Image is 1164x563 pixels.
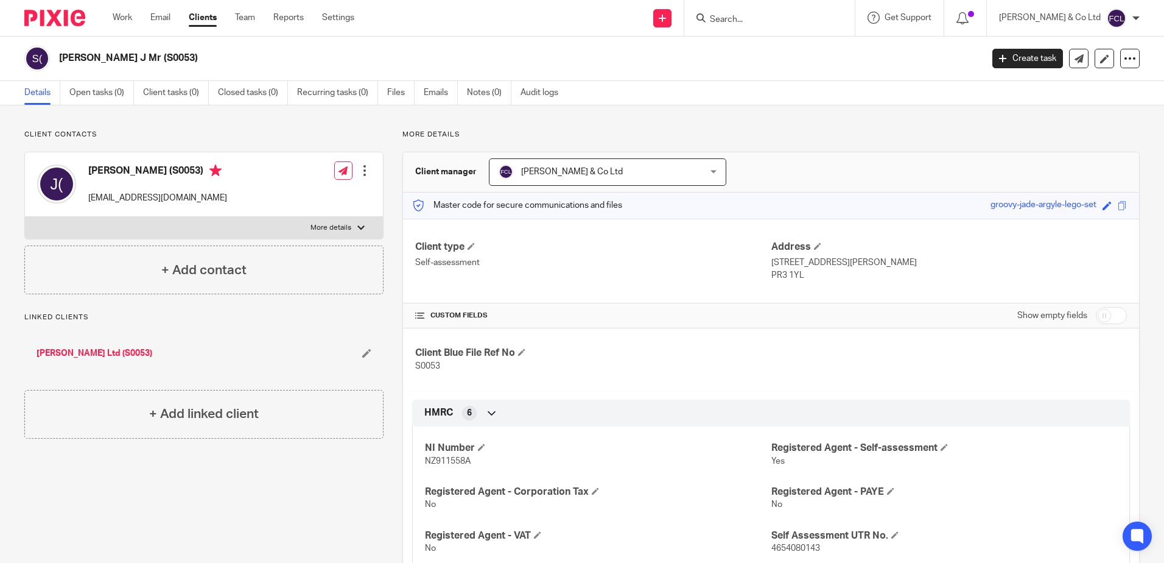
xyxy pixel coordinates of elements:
div: groovy-jade-argyle-lego-set [990,199,1096,213]
a: Email [150,12,170,24]
a: Client tasks (0) [143,81,209,105]
p: [STREET_ADDRESS][PERSON_NAME] [771,257,1127,269]
a: Emails [424,81,458,105]
a: Reports [273,12,304,24]
span: No [771,500,782,509]
img: svg%3E [37,165,76,204]
h4: Registered Agent - Corporation Tax [425,486,771,498]
p: Client contacts [24,130,384,140]
span: [PERSON_NAME] & Co Ltd [521,168,623,176]
img: svg%3E [1107,9,1126,28]
h4: Address [771,241,1127,253]
h4: Registered Agent - VAT [425,529,771,542]
h4: Self Assessment UTR No. [771,529,1117,542]
a: Closed tasks (0) [218,81,288,105]
span: Get Support [885,13,931,22]
a: Team [235,12,255,24]
p: Linked clients [24,313,384,322]
span: No [425,544,436,553]
a: Recurring tasks (0) [297,81,378,105]
a: Open tasks (0) [69,81,134,105]
p: [PERSON_NAME] & Co Ltd [999,12,1101,24]
a: Audit logs [521,81,567,105]
input: Search [709,15,818,26]
span: 6 [467,407,472,419]
h4: [PERSON_NAME] (S0053) [88,165,227,180]
span: HMRC [424,406,453,419]
p: More details [310,223,351,233]
a: Settings [322,12,354,24]
h3: Client manager [415,166,477,178]
h2: [PERSON_NAME] J Mr (S0053) [59,52,791,65]
span: S0053 [415,362,440,370]
p: PR3 1YL [771,269,1127,281]
span: Yes [771,457,785,466]
a: Notes (0) [467,81,511,105]
h4: Registered Agent - Self-assessment [771,442,1117,455]
h4: Registered Agent - PAYE [771,486,1117,498]
span: NZ911558A [425,457,471,466]
a: Details [24,81,60,105]
img: svg%3E [24,46,50,71]
span: 4654080143 [771,544,820,553]
a: Clients [189,12,217,24]
a: Work [113,12,132,24]
h4: CUSTOM FIELDS [415,311,771,320]
h4: Client type [415,241,771,253]
p: Master code for secure communications and files [412,199,622,211]
h4: + Add contact [161,261,247,280]
a: Create task [992,49,1063,68]
span: No [425,500,436,509]
h4: Client Blue File Ref No [415,347,771,359]
label: Show empty fields [1017,310,1087,322]
h4: + Add linked client [149,405,259,423]
h4: NI Number [425,442,771,455]
a: Files [387,81,415,105]
img: svg%3E [499,165,513,179]
p: More details [402,130,1140,140]
p: Self-assessment [415,257,771,269]
p: [EMAIL_ADDRESS][DOMAIN_NAME] [88,192,227,204]
img: Pixie [24,10,85,26]
i: Primary [209,165,222,177]
a: [PERSON_NAME] Ltd (S0053) [37,347,152,359]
